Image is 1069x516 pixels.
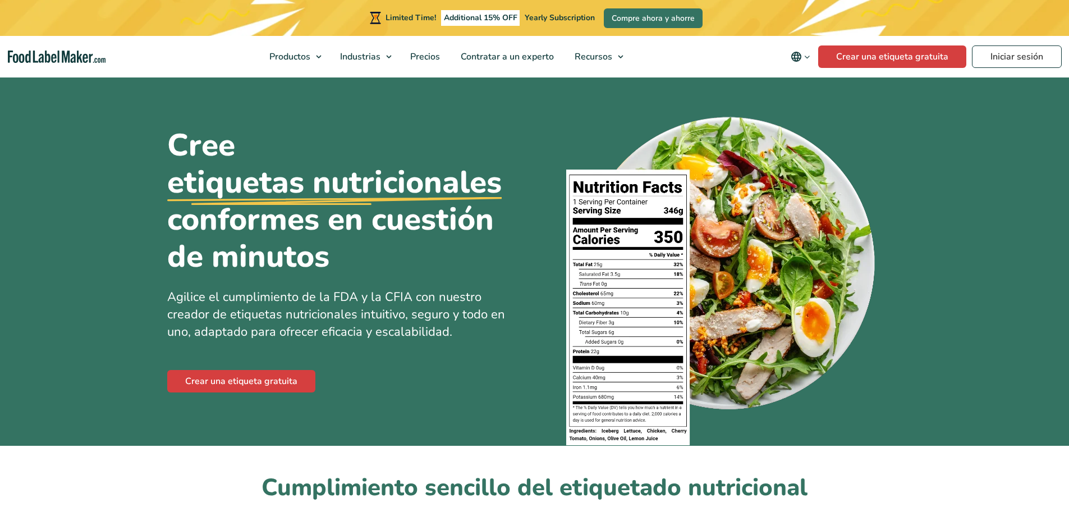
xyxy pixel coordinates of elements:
a: Productos [259,36,327,77]
span: Agilice el cumplimiento de la FDA y la CFIA con nuestro creador de etiquetas nutricionales intuit... [167,289,505,340]
a: Iniciar sesión [972,45,1062,68]
u: etiquetas nutricionales [167,164,502,201]
a: Precios [400,36,448,77]
a: Food Label Maker homepage [8,51,105,63]
h2: Cumplimiento sencillo del etiquetado nutricional [167,473,902,504]
a: Compre ahora y ahorre [604,8,703,28]
a: Industrias [330,36,397,77]
span: Productos [266,51,311,63]
span: Contratar a un experto [457,51,555,63]
span: Additional 15% OFF [441,10,520,26]
img: Un plato de comida con una etiqueta de información nutricional encima. [566,109,879,446]
a: Crear una etiqueta gratuita [818,45,966,68]
a: Recursos [565,36,629,77]
a: Contratar a un experto [451,36,562,77]
span: Precios [407,51,441,63]
a: Crear una etiqueta gratuita [167,370,315,392]
span: Limited Time! [386,12,436,23]
span: Recursos [571,51,613,63]
button: Change language [783,45,818,68]
span: Yearly Subscription [525,12,595,23]
h1: Cree conformes en cuestión de minutos [167,127,526,275]
span: Industrias [337,51,382,63]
